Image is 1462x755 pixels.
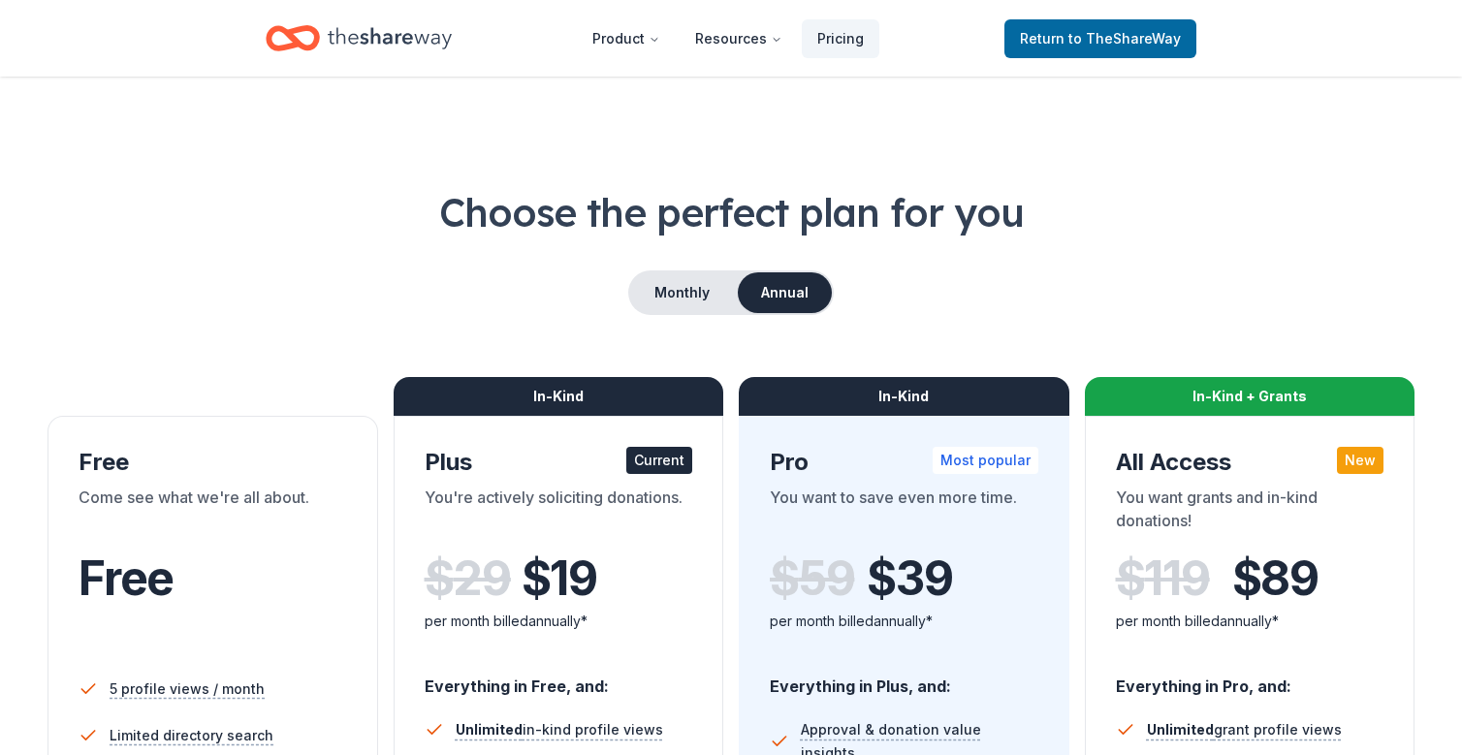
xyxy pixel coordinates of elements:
div: You're actively soliciting donations. [425,486,693,540]
nav: Main [577,16,879,61]
div: In-Kind [394,377,724,416]
h1: Choose the perfect plan for you [47,185,1415,239]
div: Everything in Free, and: [425,658,693,699]
button: Resources [680,19,798,58]
button: Annual [738,272,832,313]
span: Limited directory search [110,724,273,747]
a: Pricing [802,19,879,58]
span: Free [79,550,174,607]
span: $ 39 [867,551,952,606]
span: 5 profile views / month [110,677,265,701]
div: per month billed annually* [770,610,1038,633]
div: In-Kind + Grants [1085,377,1415,416]
span: Unlimited [1147,721,1214,738]
div: per month billed annually* [425,610,693,633]
div: New [1337,447,1383,474]
div: Most popular [933,447,1038,474]
span: Unlimited [456,721,523,738]
div: Pro [770,447,1038,478]
div: You want grants and in-kind donations! [1116,486,1384,540]
div: All Access [1116,447,1384,478]
span: grant profile views [1147,721,1342,738]
div: Plus [425,447,693,478]
span: to TheShareWay [1068,30,1181,47]
span: $ 19 [522,551,597,606]
span: in-kind profile views [456,721,663,738]
div: Free [79,447,347,478]
a: Returnto TheShareWay [1004,19,1196,58]
span: Return [1020,27,1181,50]
button: Product [577,19,676,58]
div: Current [626,447,692,474]
span: $ 89 [1232,551,1319,606]
div: Come see what we're all about. [79,486,347,540]
div: You want to save even more time. [770,486,1038,540]
div: per month billed annually* [1116,610,1384,633]
div: Everything in Pro, and: [1116,658,1384,699]
button: Monthly [630,272,734,313]
div: In-Kind [739,377,1069,416]
div: Everything in Plus, and: [770,658,1038,699]
a: Home [266,16,452,61]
